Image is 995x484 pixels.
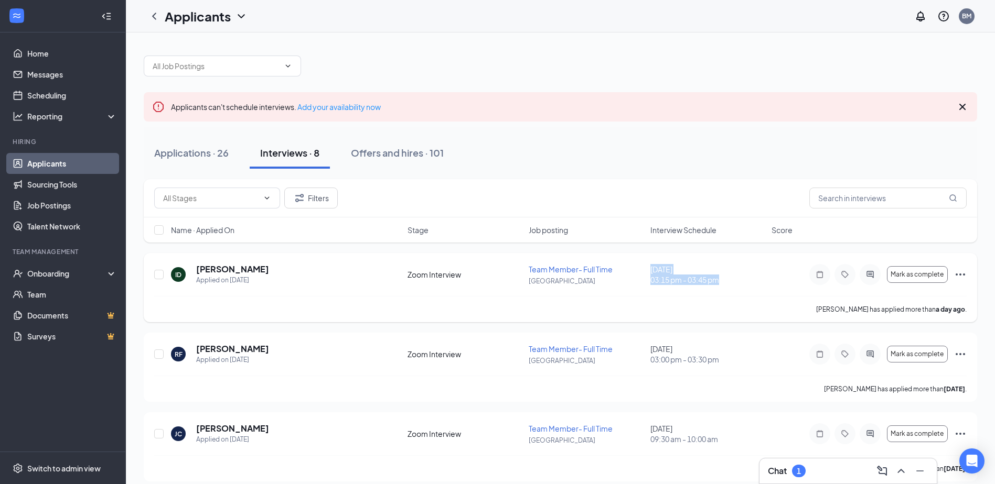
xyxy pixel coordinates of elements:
span: Mark as complete [891,430,944,437]
span: 03:00 pm - 03:30 pm [650,354,765,365]
a: Team [27,284,117,305]
a: Home [27,43,117,64]
div: Applied on [DATE] [196,434,269,445]
a: Job Postings [27,195,117,216]
span: Team Member- Full Time [529,344,613,354]
a: DocumentsCrown [27,305,117,326]
a: SurveysCrown [27,326,117,347]
svg: Analysis [13,111,23,122]
a: Messages [27,64,117,85]
svg: UserCheck [13,268,23,279]
a: Scheduling [27,85,117,106]
svg: Ellipses [954,348,967,360]
h5: [PERSON_NAME] [196,343,269,355]
h1: Applicants [165,7,231,25]
span: Stage [408,225,429,235]
svg: ActiveChat [864,350,876,358]
svg: WorkstreamLogo [12,10,22,21]
div: [DATE] [650,264,765,285]
svg: Ellipses [954,268,967,281]
button: Mark as complete [887,425,948,442]
span: Interview Schedule [650,225,716,235]
svg: ChevronDown [284,62,292,70]
svg: Ellipses [954,427,967,440]
a: Add your availability now [297,102,381,112]
span: Mark as complete [891,271,944,278]
span: 09:30 am - 10:00 am [650,434,765,444]
span: Job posting [529,225,568,235]
button: Filter Filters [284,188,338,208]
p: [GEOGRAPHIC_DATA] [529,356,644,365]
svg: Note [814,350,826,358]
a: Applicants [27,153,117,174]
span: Team Member- Full Time [529,424,613,433]
div: ID [175,270,181,279]
input: All Job Postings [153,60,280,72]
a: Sourcing Tools [27,174,117,195]
button: ComposeMessage [874,463,891,479]
svg: ChevronDown [235,10,248,23]
div: Hiring [13,137,115,146]
svg: Cross [956,101,969,113]
div: Offers and hires · 101 [351,146,444,159]
input: All Stages [163,192,259,204]
svg: ActiveChat [864,270,876,279]
h3: Chat [768,465,787,477]
svg: QuestionInfo [937,10,950,23]
svg: Error [152,101,165,113]
div: [DATE] [650,423,765,444]
svg: Filter [293,192,306,204]
div: Zoom Interview [408,349,522,359]
p: [GEOGRAPHIC_DATA] [529,277,644,285]
svg: MagnifyingGlass [949,194,957,202]
button: Minimize [912,463,928,479]
svg: ChevronLeft [148,10,161,23]
span: Name · Applied On [171,225,234,235]
div: RF [175,350,183,359]
svg: Notifications [914,10,927,23]
b: [DATE] [944,465,965,472]
span: Applicants can't schedule interviews. [171,102,381,112]
div: Switch to admin view [27,463,101,474]
svg: Settings [13,463,23,474]
input: Search in interviews [809,188,967,208]
div: Applied on [DATE] [196,275,269,285]
p: [PERSON_NAME] has applied more than . [816,305,967,314]
svg: Tag [839,350,851,358]
svg: Note [814,270,826,279]
p: [GEOGRAPHIC_DATA] [529,436,644,445]
svg: ComposeMessage [876,465,889,477]
svg: ActiveChat [864,430,876,438]
div: Zoom Interview [408,269,522,280]
div: Team Management [13,247,115,256]
svg: ChevronDown [263,194,271,202]
svg: Tag [839,430,851,438]
span: Score [772,225,793,235]
button: ChevronUp [893,463,910,479]
svg: Collapse [101,11,112,21]
h5: [PERSON_NAME] [196,263,269,275]
span: 03:15 pm - 03:45 pm [650,274,765,285]
svg: Minimize [914,465,926,477]
h5: [PERSON_NAME] [196,423,269,434]
button: Mark as complete [887,266,948,283]
a: Talent Network [27,216,117,237]
div: Applied on [DATE] [196,355,269,365]
div: JC [175,430,182,438]
svg: ChevronUp [895,465,907,477]
div: BM [962,12,971,20]
div: Open Intercom Messenger [959,448,985,474]
span: Mark as complete [891,350,944,358]
b: a day ago [936,305,965,313]
div: [DATE] [650,344,765,365]
div: Zoom Interview [408,428,522,439]
span: Team Member- Full Time [529,265,613,274]
div: Onboarding [27,268,108,279]
div: Interviews · 8 [260,146,319,159]
div: Reporting [27,111,117,122]
svg: Note [814,430,826,438]
div: 1 [797,467,801,476]
b: [DATE] [944,385,965,393]
div: Applications · 26 [154,146,229,159]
